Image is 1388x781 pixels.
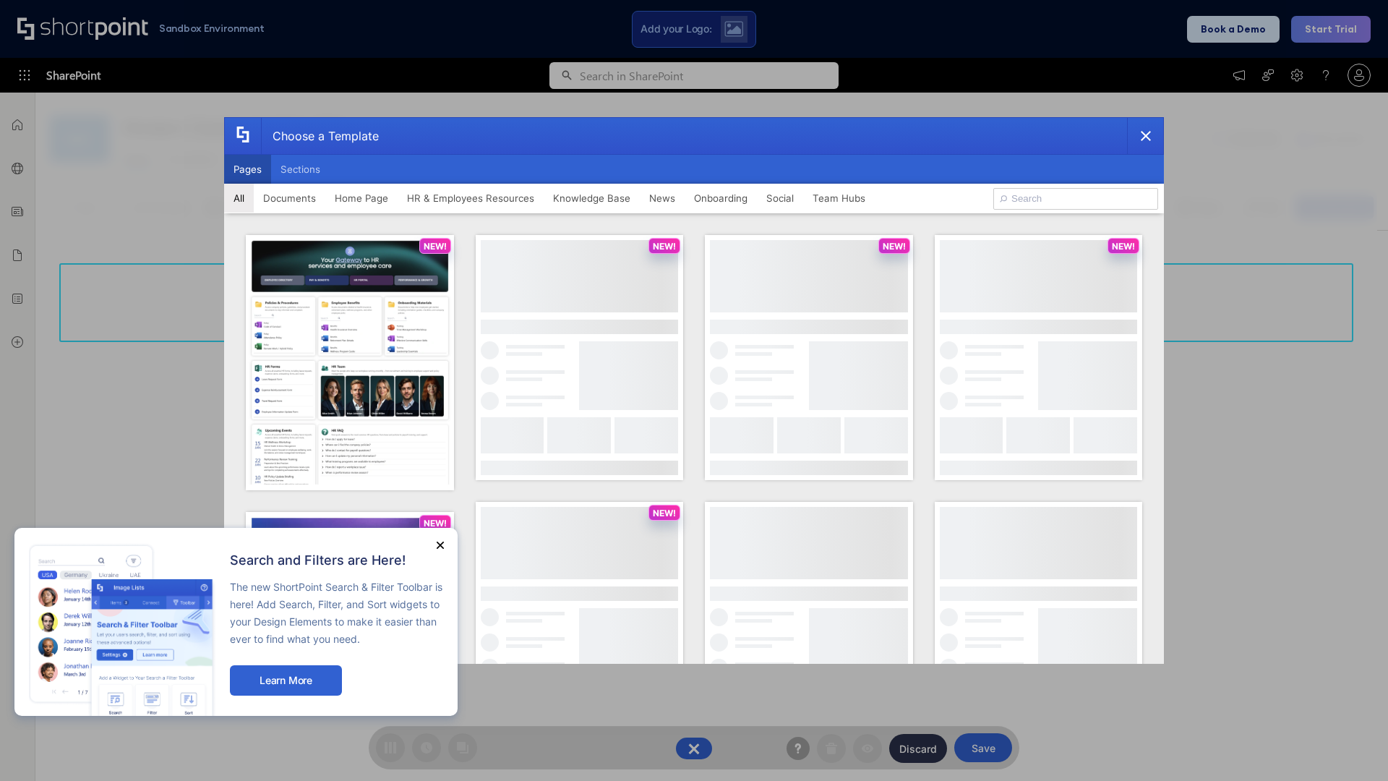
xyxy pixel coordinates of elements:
[271,155,330,184] button: Sections
[29,542,215,716] img: new feature image
[653,241,676,252] p: NEW!
[224,117,1164,664] div: template selector
[254,184,325,213] button: Documents
[685,184,757,213] button: Onboarding
[993,188,1158,210] input: Search
[883,241,906,252] p: NEW!
[230,579,443,648] p: The new ShortPoint Search & Filter Toolbar is here! Add Search, Filter, and Sort widgets to your ...
[398,184,544,213] button: HR & Employees Resources
[261,118,379,154] div: Choose a Template
[1316,712,1388,781] iframe: Chat Widget
[424,518,447,529] p: NEW!
[230,553,443,568] h2: Search and Filters are Here!
[224,155,271,184] button: Pages
[224,184,254,213] button: All
[640,184,685,213] button: News
[1112,241,1135,252] p: NEW!
[757,184,803,213] button: Social
[325,184,398,213] button: Home Page
[653,508,676,518] p: NEW!
[803,184,875,213] button: Team Hubs
[230,665,342,696] button: Learn More
[424,241,447,252] p: NEW!
[544,184,640,213] button: Knowledge Base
